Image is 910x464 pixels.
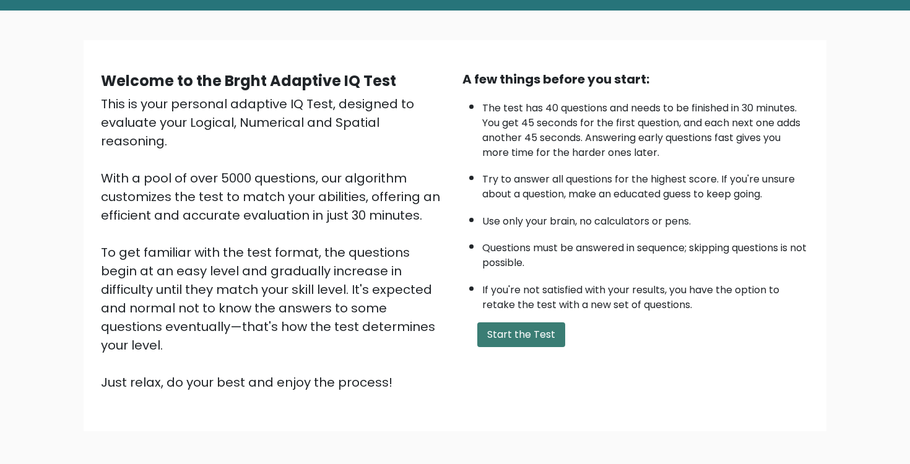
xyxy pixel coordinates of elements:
[482,234,809,270] li: Questions must be answered in sequence; skipping questions is not possible.
[482,208,809,229] li: Use only your brain, no calculators or pens.
[101,71,396,91] b: Welcome to the Brght Adaptive IQ Test
[482,166,809,202] li: Try to answer all questions for the highest score. If you're unsure about a question, make an edu...
[482,95,809,160] li: The test has 40 questions and needs to be finished in 30 minutes. You get 45 seconds for the firs...
[462,70,809,88] div: A few things before you start:
[477,322,565,347] button: Start the Test
[482,277,809,312] li: If you're not satisfied with your results, you have the option to retake the test with a new set ...
[101,95,448,392] div: This is your personal adaptive IQ Test, designed to evaluate your Logical, Numerical and Spatial ...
